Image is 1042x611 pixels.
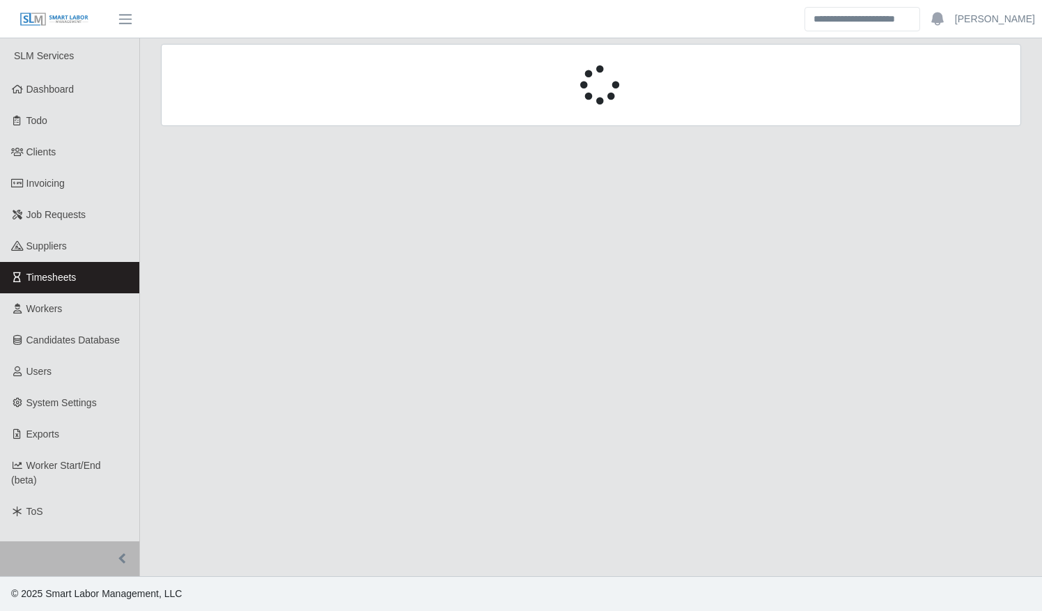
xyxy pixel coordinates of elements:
span: Job Requests [26,209,86,220]
span: Users [26,366,52,377]
span: Exports [26,428,59,440]
span: ToS [26,506,43,517]
img: SLM Logo [20,12,89,27]
span: Invoicing [26,178,65,189]
span: SLM Services [14,50,74,61]
span: © 2025 Smart Labor Management, LLC [11,588,182,599]
span: System Settings [26,397,97,408]
span: Worker Start/End (beta) [11,460,101,486]
span: Suppliers [26,240,67,252]
input: Search [804,7,920,31]
span: Timesheets [26,272,77,283]
span: Dashboard [26,84,75,95]
span: Candidates Database [26,334,120,346]
span: Workers [26,303,63,314]
span: Clients [26,146,56,157]
span: Todo [26,115,47,126]
a: [PERSON_NAME] [955,12,1035,26]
